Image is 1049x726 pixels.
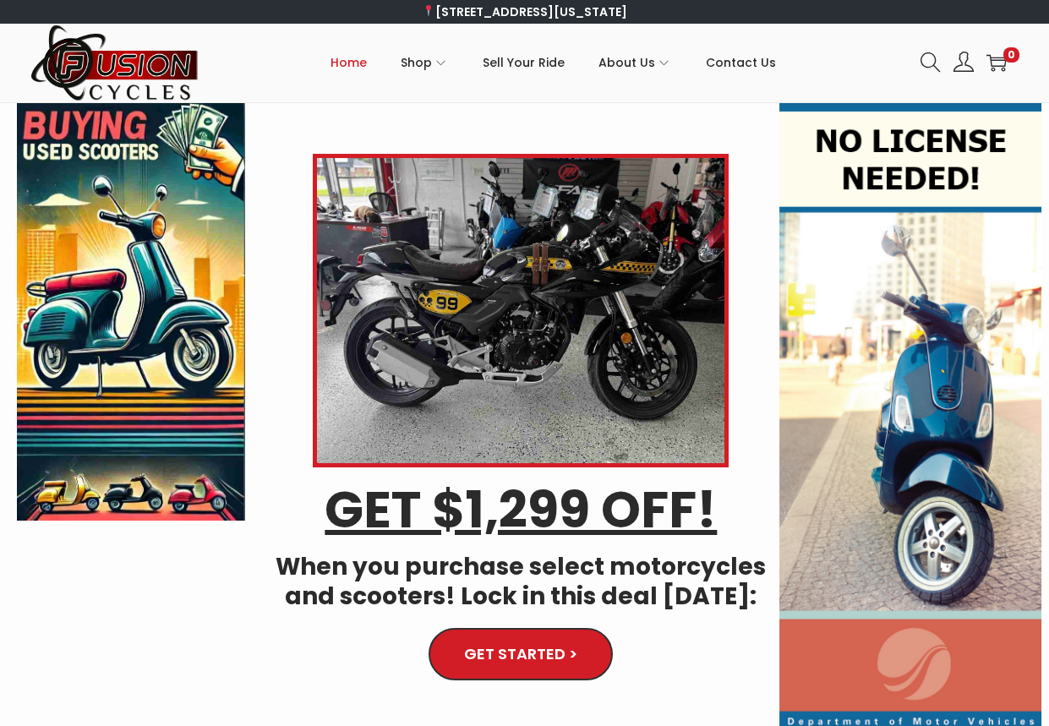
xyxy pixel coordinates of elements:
span: Shop [401,41,432,84]
span: Home [331,41,367,84]
span: Contact Us [706,41,776,84]
span: About Us [598,41,655,84]
img: Woostify retina logo [30,24,199,102]
span: Sell Your Ride [483,41,565,84]
nav: Primary navigation [199,25,908,101]
a: Home [331,25,367,101]
h4: When you purchase select motorcycles and scooters! Lock in this deal [DATE]: [270,552,771,611]
u: GET $1,299 OFF! [325,474,717,545]
a: Shop [401,25,449,101]
a: 0 [986,52,1007,73]
a: Sell Your Ride [483,25,565,101]
img: 📍 [423,5,434,17]
a: [STREET_ADDRESS][US_STATE] [422,3,627,20]
a: GET STARTED > [429,628,613,680]
span: GET STARTED > [464,647,577,662]
a: About Us [598,25,672,101]
a: Contact Us [706,25,776,101]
